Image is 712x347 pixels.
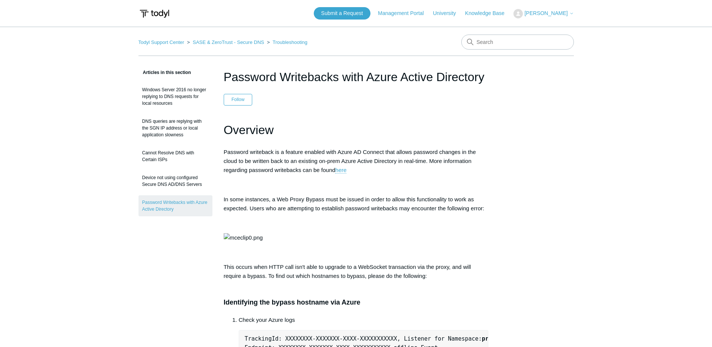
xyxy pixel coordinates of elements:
[482,335,506,342] strong: prodscu
[224,148,489,175] p: Password writeback is a feature enabled with Azure AD Connect that allows password changes in the...
[272,39,307,45] a: Troubleshooting
[224,68,489,86] h1: Password Writebacks with Azure Active Directory
[138,39,186,45] li: Todyl Support Center
[335,167,346,173] a: here
[138,70,191,75] span: Articles in this section
[513,9,574,18] button: [PERSON_NAME]
[433,9,463,17] a: University
[265,39,307,45] li: Troubleshooting
[138,114,212,142] a: DNS queries are replying with the SGN IP address or local application slowness
[138,83,212,110] a: Windows Server 2016 no longer replying to DNS requests for local resources
[193,39,264,45] a: SASE & ZeroTrust - Secure DNS
[465,9,512,17] a: Knowledge Base
[314,7,370,20] a: Submit a Request
[524,10,567,16] span: [PERSON_NAME]
[224,263,489,281] p: This occurs when HTTP call isn't able to upgrade to a WebSocket transaction via the proxy, and wi...
[138,39,184,45] a: Todyl Support Center
[185,39,265,45] li: SASE & ZeroTrust - Secure DNS
[138,146,212,167] a: Cannot Resolve DNS with Certain ISPs
[138,170,212,192] a: Device not using configured Secure DNS AD/DNS Servers
[224,195,489,213] p: In some instances, a Web Proxy Bypass must be issued in order to allow this functionality to work...
[224,286,489,308] h3: Identifying the bypass hostname via Azure
[224,233,263,242] img: mceclip0.png
[138,195,212,216] a: Password Writebacks with Azure Active Directory
[378,9,431,17] a: Management Portal
[224,121,489,140] h1: Overview
[461,35,574,50] input: Search
[138,7,170,21] img: Todyl Support Center Help Center home page
[224,94,253,105] button: Follow Article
